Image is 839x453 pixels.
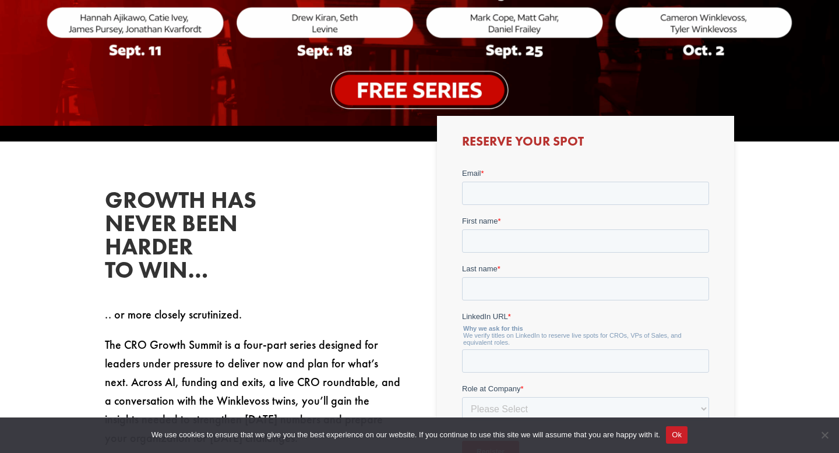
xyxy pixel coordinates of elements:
span: We use cookies to ensure that we give you the best experience on our website. If you continue to ... [151,429,660,441]
span: No [819,429,830,441]
span: .. or more closely scrutinized. [105,307,242,322]
span: The CRO Growth Summit is a four-part series designed for leaders under pressure to deliver now an... [105,337,400,445]
button: Ok [666,426,688,444]
h3: Reserve Your Spot [462,135,709,154]
h2: Growth has never been harder to win… [105,189,280,288]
